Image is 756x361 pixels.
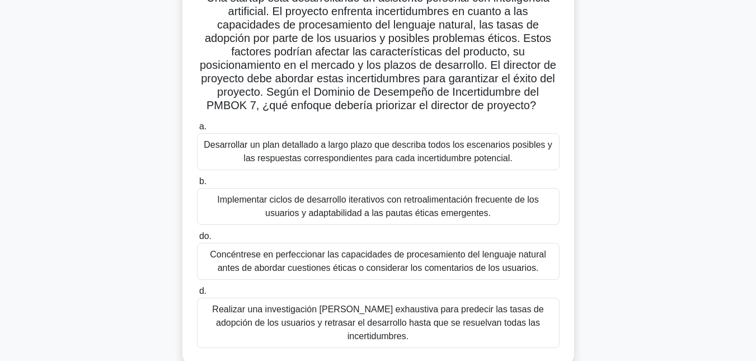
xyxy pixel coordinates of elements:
[217,195,539,218] font: Implementar ciclos de desarrollo iterativos con retroalimentación frecuente de los usuarios y ada...
[212,304,543,341] font: Realizar una investigación [PERSON_NAME] exhaustiva para predecir las tasas de adopción de los us...
[199,231,212,241] font: do.
[210,250,546,273] font: Concéntrese en perfeccionar las capacidades de procesamiento del lenguaje natural antes de aborda...
[204,140,552,163] font: Desarrollar un plan detallado a largo plazo que describa todos los escenarios posibles y las resp...
[199,286,206,296] font: d.
[199,176,206,186] font: b.
[199,121,206,131] font: a.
